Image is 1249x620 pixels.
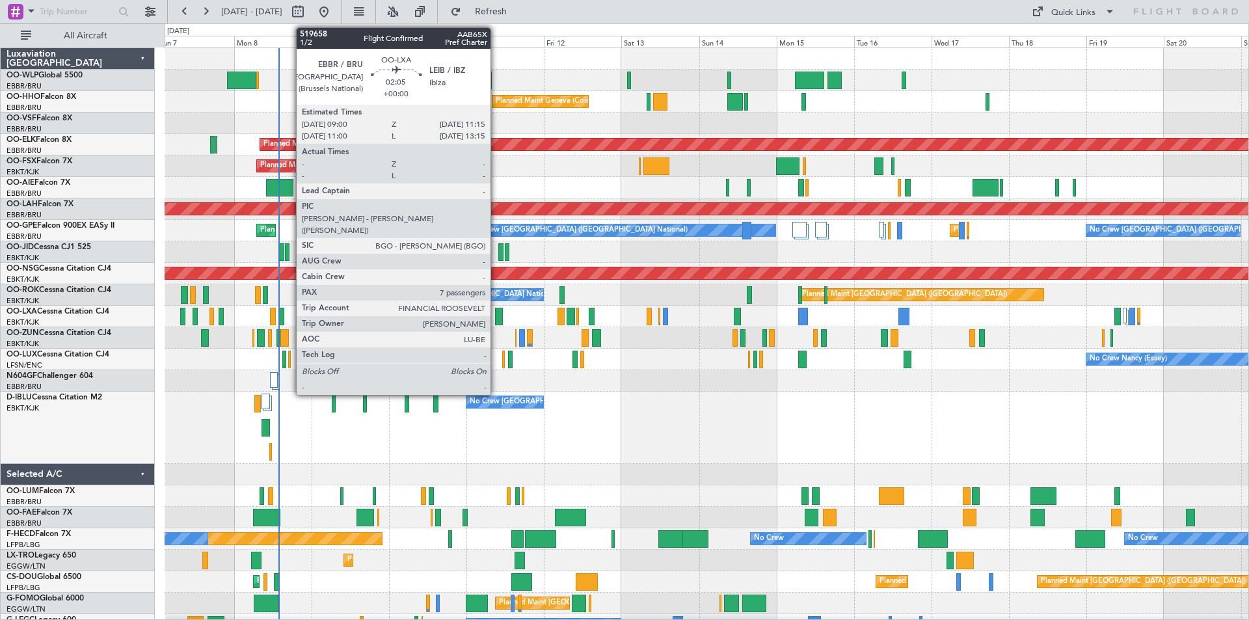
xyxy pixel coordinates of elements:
span: OO-AIE [7,179,34,187]
div: Sat 20 [1164,36,1241,47]
div: No Crew Nancy (Essey) [315,349,392,369]
a: D-IBLUCessna Citation M2 [7,394,102,401]
a: EBKT/KJK [7,403,39,413]
a: OO-ZUNCessna Citation CJ4 [7,329,111,337]
div: Planned Maint [GEOGRAPHIC_DATA] ([GEOGRAPHIC_DATA]) [1041,572,1246,591]
div: Wed 10 [389,36,466,47]
span: OO-JID [7,243,34,251]
a: OO-LUMFalcon 7X [7,487,75,495]
span: G-FOMO [7,595,40,602]
div: Planned Maint [GEOGRAPHIC_DATA] ([GEOGRAPHIC_DATA]) [880,572,1084,591]
div: Sun 7 [157,36,234,47]
a: LX-TROLegacy 650 [7,552,76,559]
div: Planned Maint Kortrijk-[GEOGRAPHIC_DATA] [260,156,412,176]
div: No Crew [GEOGRAPHIC_DATA] ([GEOGRAPHIC_DATA] National) [470,221,688,240]
a: LFPB/LBG [7,540,40,550]
span: OO-NSG [7,265,39,273]
span: LX-TRO [7,552,34,559]
a: LFPB/LBG [7,583,40,593]
div: Planned Maint Liege [342,70,410,90]
a: OO-JIDCessna CJ1 525 [7,243,91,251]
button: Refresh [444,1,522,22]
div: Fri 12 [544,36,621,47]
a: EBBR/BRU [7,210,42,220]
div: Planned Maint Geneva (Cointrin) [496,92,603,111]
div: Tue 9 [312,36,389,47]
input: Trip Number [40,2,114,21]
a: EBBR/BRU [7,189,42,198]
div: Thu 11 [466,36,544,47]
div: No Crew [754,529,784,548]
span: OO-ELK [7,136,36,144]
div: Quick Links [1051,7,1095,20]
span: All Aircraft [34,31,137,40]
span: D-IBLU [7,394,32,401]
a: N604GFChallenger 604 [7,372,93,380]
a: EBBR/BRU [7,124,42,134]
a: EGGW/LTN [7,561,46,571]
div: Planned Maint [GEOGRAPHIC_DATA] ([GEOGRAPHIC_DATA] National) [368,306,604,326]
a: EBKT/KJK [7,296,39,306]
div: [DATE] [167,26,189,37]
a: EBKT/KJK [7,167,39,177]
span: F-HECD [7,530,35,538]
div: Planned Maint [GEOGRAPHIC_DATA] ([GEOGRAPHIC_DATA]) [499,593,704,613]
a: EBBR/BRU [7,497,42,507]
a: EBKT/KJK [7,275,39,284]
span: OO-LUM [7,487,39,495]
a: EBKT/KJK [7,253,39,263]
button: Quick Links [1025,1,1121,22]
div: Tue 16 [854,36,932,47]
a: OO-FSXFalcon 7X [7,157,72,165]
span: N604GF [7,372,37,380]
span: OO-FSX [7,157,36,165]
span: CS-DOU [7,573,37,581]
div: A/C Unavailable [GEOGRAPHIC_DATA] ([GEOGRAPHIC_DATA] National) [315,285,557,304]
div: Planned Maint Kortrijk-[GEOGRAPHIC_DATA] [263,135,415,154]
a: EBBR/BRU [7,81,42,91]
span: OO-HHO [7,93,40,101]
a: OO-ROKCessna Citation CJ4 [7,286,111,294]
a: EBKT/KJK [7,339,39,349]
div: Planned Maint Dusseldorf [347,550,433,570]
a: OO-LAHFalcon 7X [7,200,74,208]
a: OO-LXACessna Citation CJ4 [7,308,109,316]
a: G-FOMOGlobal 6000 [7,595,84,602]
div: No Crew [GEOGRAPHIC_DATA] ([GEOGRAPHIC_DATA] National) [470,392,688,412]
button: All Aircraft [14,25,141,46]
span: OO-ZUN [7,329,39,337]
a: OO-GPEFalcon 900EX EASy II [7,222,114,230]
a: EBBR/BRU [7,519,42,528]
div: Fri 19 [1086,36,1164,47]
span: OO-WLP [7,72,38,79]
div: Wed 17 [932,36,1009,47]
div: Sat 13 [621,36,699,47]
a: EBBR/BRU [7,232,42,241]
a: OO-HHOFalcon 8X [7,93,76,101]
div: Planned Maint [GEOGRAPHIC_DATA] ([GEOGRAPHIC_DATA] National) [954,221,1189,240]
a: EBBR/BRU [7,146,42,155]
span: OO-ROK [7,286,39,294]
a: F-HECDFalcon 7X [7,530,71,538]
a: EBKT/KJK [7,317,39,327]
a: EBBR/BRU [7,382,42,392]
span: OO-FAE [7,509,36,517]
a: OO-LUXCessna Citation CJ4 [7,351,109,358]
a: OO-NSGCessna Citation CJ4 [7,265,111,273]
a: OO-WLPGlobal 5500 [7,72,83,79]
div: No Crew [1128,529,1158,548]
div: Planned Maint [GEOGRAPHIC_DATA] ([GEOGRAPHIC_DATA]) [802,285,1007,304]
div: Planned Maint [GEOGRAPHIC_DATA] ([GEOGRAPHIC_DATA]) [257,572,462,591]
span: Refresh [464,7,518,16]
div: Sun 14 [699,36,777,47]
div: Mon 8 [234,36,312,47]
span: OO-LAH [7,200,38,208]
span: OO-VSF [7,115,36,122]
a: LFSN/ENC [7,360,42,370]
a: EGGW/LTN [7,604,46,614]
div: Planned Maint [GEOGRAPHIC_DATA] ([GEOGRAPHIC_DATA] National) [260,221,496,240]
span: [DATE] - [DATE] [221,6,282,18]
a: OO-AIEFalcon 7X [7,179,70,187]
a: OO-VSFFalcon 8X [7,115,72,122]
span: OO-GPE [7,222,37,230]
